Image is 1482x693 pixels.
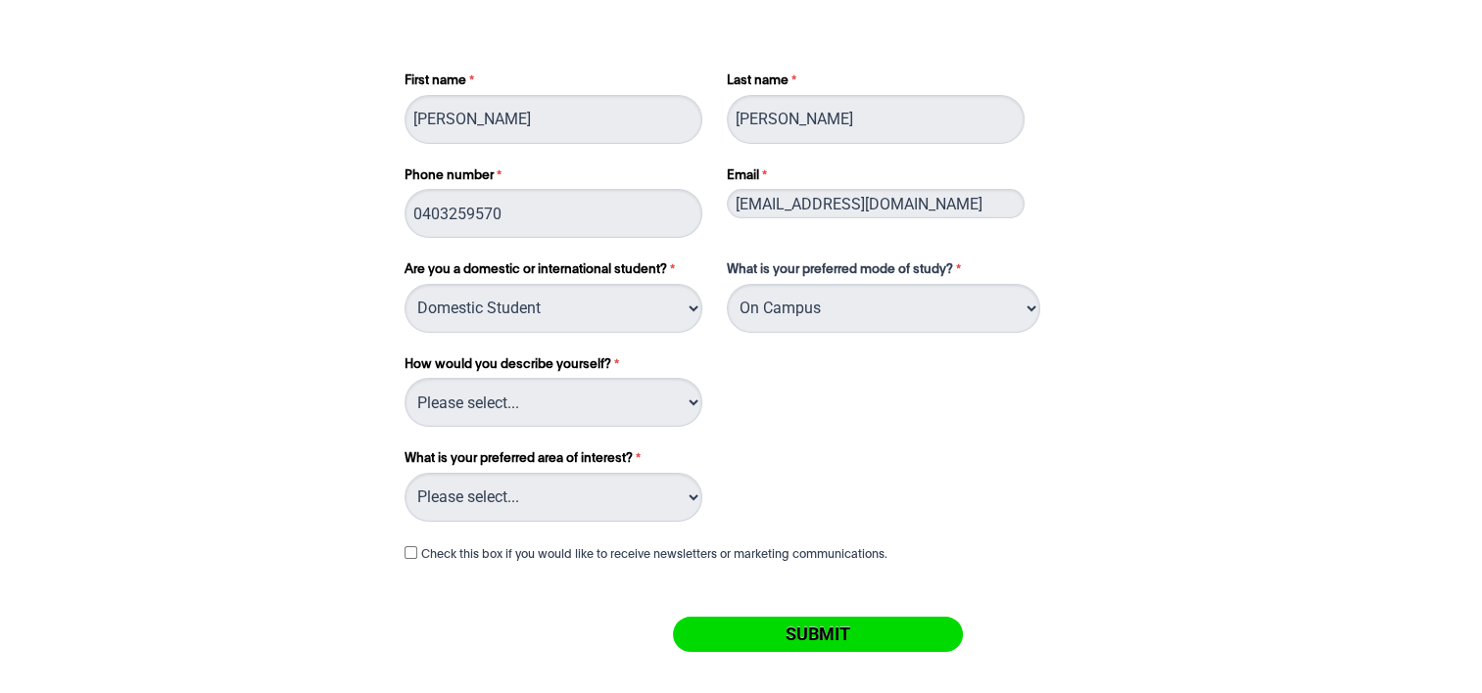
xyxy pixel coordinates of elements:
select: Are you a domestic or international student? [405,284,702,333]
input: Last name [727,95,1025,144]
input: Submit [673,617,963,652]
label: First name [405,71,707,95]
select: What is your preferred mode of study? [727,284,1040,333]
input: First name [405,95,702,144]
label: Last name [727,71,1029,95]
select: What is your preferred area of interest? [405,473,702,522]
label: What is your preferred area of interest? [405,449,707,473]
label: Are you a domestic or international student? [405,260,707,284]
label: Check this box if you would like to receive newsletters or marketing communications. [421,547,887,562]
label: How would you describe yourself? [405,355,707,379]
label: Email [727,166,1029,190]
select: How would you describe yourself? [405,378,702,427]
input: Email [727,189,1025,218]
label: Phone number [405,166,707,190]
span: What is your preferred mode of study? [727,263,953,276]
input: Phone number [405,189,702,238]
